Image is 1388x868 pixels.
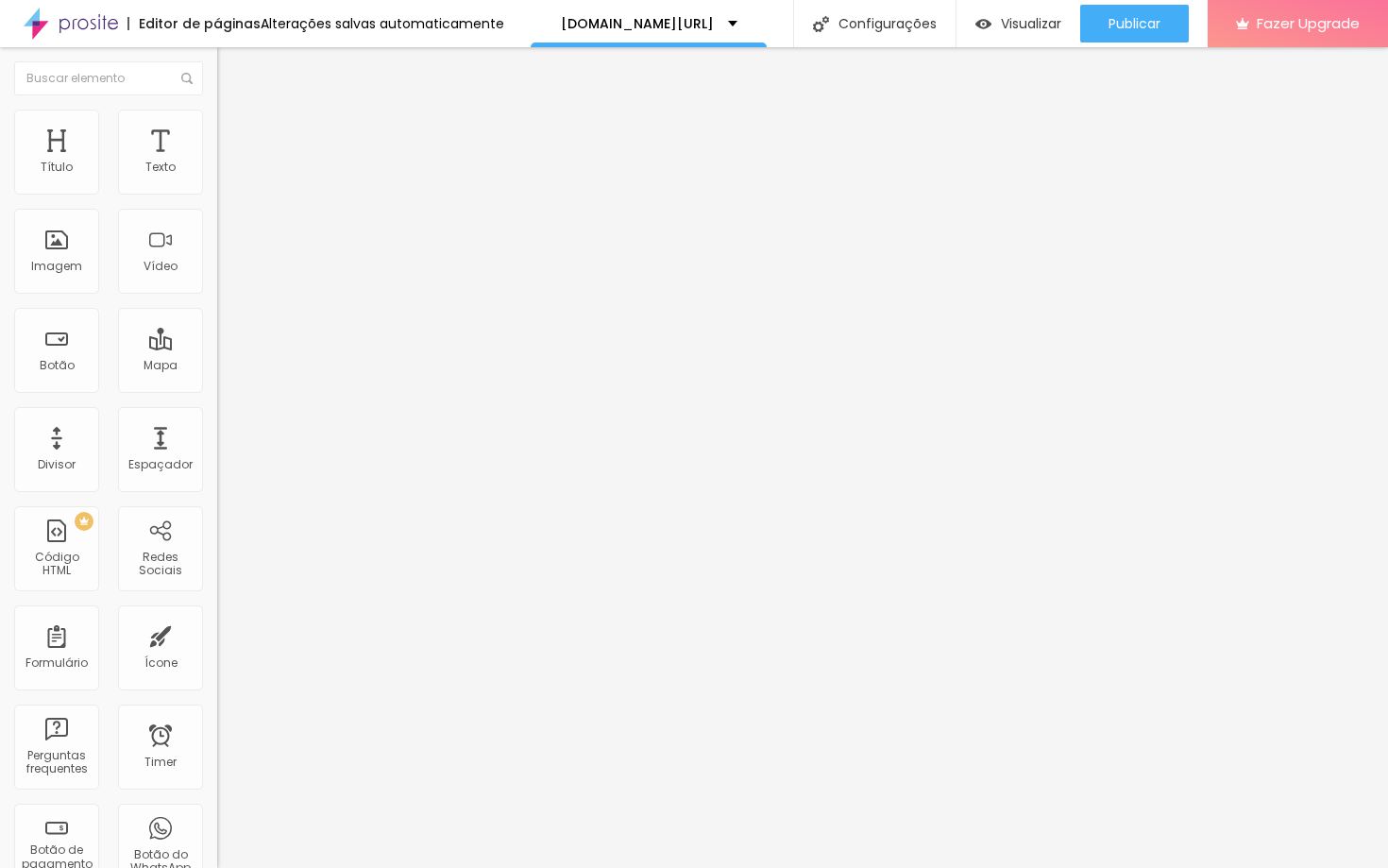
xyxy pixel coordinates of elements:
[813,16,829,32] img: Icone
[19,749,93,776] div: Perguntas frequentes
[128,458,193,471] div: Espaçador
[561,17,714,30] p: [DOMAIN_NAME][URL]
[19,551,93,578] div: Código HTML
[144,260,178,273] div: Vídeo
[144,359,178,372] div: Mapa
[40,359,75,372] div: Botão
[1257,15,1360,31] span: Fazer Upgrade
[127,17,261,30] div: Editor de páginas
[181,73,193,84] img: Icone
[41,161,73,174] div: Título
[145,161,176,174] div: Texto
[975,16,991,32] img: view-1.svg
[144,756,177,769] div: Timer
[217,47,1388,868] iframe: To enrich screen reader interactions, please activate Accessibility in Grammarly extension settings
[1109,16,1160,31] span: Publicar
[144,656,178,670] div: Ícone
[261,17,504,30] div: Alterações salvas automaticamente
[123,551,197,578] div: Redes Sociais
[956,5,1080,43] button: Visualizar
[25,656,88,670] div: Formulário
[31,260,82,273] div: Imagem
[1080,5,1189,43] button: Publicar
[1001,16,1061,31] span: Visualizar
[14,61,203,95] input: Buscar elemento
[38,458,76,471] div: Divisor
